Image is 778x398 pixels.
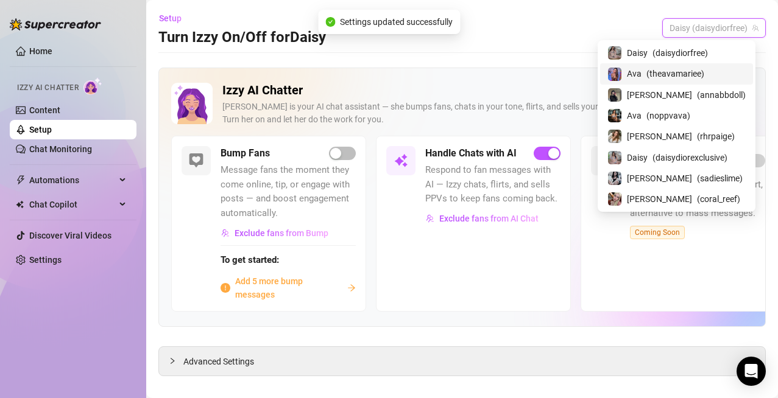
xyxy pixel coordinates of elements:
a: Discover Viral Videos [29,231,111,240]
img: svg%3e [189,153,203,168]
span: ( annabbdoll ) [697,88,746,102]
div: Open Intercom Messenger [737,357,766,386]
span: ( daisydiorexclusive ) [652,151,727,164]
h3: Turn Izzy On/Off for Daisy [158,28,326,47]
span: ( rhrpaige ) [697,130,735,143]
span: Settings updated successfully [340,15,453,29]
span: Izzy AI Chatter [17,82,79,94]
span: Automations [29,170,116,190]
span: Daisy (daisydiorfree) [670,19,759,37]
img: svg%3e [394,153,408,168]
img: Ava [608,68,621,81]
span: collapsed [169,357,176,365]
button: Exclude fans from AI Chat [425,209,539,228]
img: Sadie [608,172,621,185]
img: svg%3e [221,229,230,237]
a: Setup [29,125,52,134]
span: Message fans the moment they come online, tip, or engage with posts — and boost engagement automa... [221,163,356,220]
span: [PERSON_NAME] [627,172,692,185]
span: [PERSON_NAME] [627,192,692,206]
img: svg%3e [426,214,434,223]
span: Add 5 more bump messages [235,274,342,301]
span: [PERSON_NAME] [627,88,692,102]
img: Ava [608,109,621,122]
span: ( daisydiorfree ) [652,46,708,60]
img: Daisy [608,46,621,60]
span: arrow-right [347,284,356,292]
span: ( coral_reef ) [697,192,740,206]
a: Content [29,105,60,115]
span: Chat Copilot [29,195,116,214]
img: Chat Copilot [16,200,24,209]
img: Izzy AI Chatter [171,83,213,124]
img: Anna [608,88,621,102]
strong: To get started: [221,254,279,265]
span: check-circle [325,17,335,27]
img: Anna [608,192,621,206]
a: Settings [29,255,62,265]
span: [PERSON_NAME] [627,130,692,143]
img: AI Chatter [83,77,102,95]
span: Ava [627,67,642,80]
span: ( theavamariee ) [646,67,704,80]
a: Home [29,46,52,56]
img: Daisy [608,151,621,164]
img: logo-BBDzfeDw.svg [10,18,101,30]
span: Coming Soon [630,226,685,239]
div: [PERSON_NAME] is your AI chat assistant — she bumps fans, chats in your tone, flirts, and sells y... [222,100,715,126]
span: Daisy [627,151,648,164]
button: Exclude fans from Bump [221,223,329,243]
h5: Bump Fans [221,146,270,161]
button: Setup [158,9,191,28]
span: Exclude fans from AI Chat [439,214,539,223]
span: Exclude fans from Bump [235,228,328,238]
span: team [752,24,759,32]
span: Daisy [627,46,648,60]
span: ( noppvava ) [646,109,690,122]
img: Paige [608,130,621,143]
span: ( sadieslime ) [697,172,743,185]
span: thunderbolt [16,175,26,185]
span: Respond to fan messages with AI — Izzy chats, flirts, and sells PPVs to keep fans coming back. [425,163,561,206]
span: Setup [159,13,182,23]
span: Advanced Settings [183,355,254,368]
span: info-circle [221,283,230,293]
h5: Handle Chats with AI [425,146,517,161]
h2: Izzy AI Chatter [222,83,715,98]
span: Ava [627,109,642,122]
a: Chat Monitoring [29,144,92,154]
div: collapsed [169,354,183,368]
